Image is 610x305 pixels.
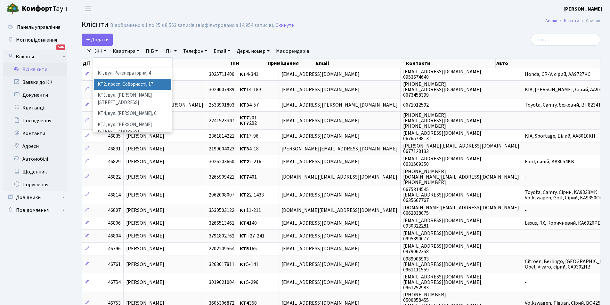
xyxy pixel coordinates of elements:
span: [PHONE_NUMBER] [EMAIL_ADDRESS][DOMAIN_NAME] 0673458399 [403,81,481,99]
a: Email [211,46,233,57]
li: Список [579,17,600,24]
span: 140 [240,220,257,227]
span: [PHONE_NUMBER] [DOMAIN_NAME][EMAIL_ADDRESS][DOMAIN_NAME] [PHONE_NUMBER] [403,168,519,186]
li: КТ, вул. Регенераторна, 4 [94,68,171,79]
span: [DOMAIN_NAME][EMAIL_ADDRESS][DOMAIN_NAME] 0662838075 [403,204,519,217]
span: [EMAIL_ADDRESS][DOMAIN_NAME] [281,233,360,240]
span: 46829 [108,158,121,165]
span: [EMAIL_ADDRESS][DOMAIN_NAME] [281,245,360,253]
span: 3019621004 [209,279,234,286]
span: [EMAIL_ADDRESS][DOMAIN_NAME] [281,117,360,124]
button: Переключити навігацію [80,4,96,14]
a: Скинути [275,22,295,28]
span: [EMAIL_ADDRESS][DOMAIN_NAME] [281,132,360,140]
a: Квартира [110,46,142,57]
b: КТ [240,233,246,240]
a: Посвідчення [3,114,67,127]
span: Honda, CR-V, сірий, AA9727KC [525,71,590,78]
span: Toyota, Camry, бежевий, BH8234ТТ [525,102,605,109]
span: [PERSON_NAME] [126,207,164,214]
span: [EMAIL_ADDRESS][DOMAIN_NAME] [281,261,360,268]
span: 3025711400 [209,71,234,78]
a: Щоденник [3,165,67,178]
li: КТ5, вул. [PERSON_NAME][STREET_ADDRESS] [94,119,171,138]
li: КТ4, вул. [PERSON_NAME], 6 [94,108,171,119]
span: 5-296 [240,279,258,286]
th: Авто [496,59,600,68]
span: - [525,279,527,286]
span: 4-18 [240,145,259,152]
span: Мої повідомлення [16,36,57,44]
span: 46807 [108,207,121,214]
b: КТ2 [240,158,249,165]
a: Admin [545,17,557,24]
span: Lexus, RX, Коричневий, КА6920РЕ [525,220,600,227]
span: [PERSON_NAME] [126,173,164,181]
span: 2199004023 [209,145,234,152]
span: 46796 [108,245,121,253]
span: [EMAIL_ADDRESS][DOMAIN_NAME] 0979062358 [403,243,481,255]
b: КТ [240,71,246,78]
span: 201 202 [240,114,257,127]
nav: breadcrumb [536,14,610,28]
a: Заявки до КК [3,76,67,89]
span: 3265909421 [209,173,234,181]
span: 46754 [108,279,121,286]
a: Клієнти [564,17,579,24]
span: [EMAIL_ADDRESS][DOMAIN_NAME] [EMAIL_ADDRESS][DOMAIN_NAME] 0961252983 [403,273,481,291]
span: - [525,145,527,152]
span: 46761 [108,261,121,268]
span: - [525,117,527,124]
span: - [525,207,527,214]
span: 2241523347 [209,117,234,124]
span: 2-1433 [240,191,264,198]
span: 0675314545 [EMAIL_ADDRESS][DOMAIN_NAME] 0635667767 [403,186,481,204]
span: [PERSON_NAME] [126,245,164,253]
span: - [525,245,527,253]
span: [PERSON_NAME] [126,145,164,152]
span: - [525,233,527,240]
a: Телефон [181,46,210,57]
span: 3024007989 [209,86,234,93]
span: [PERSON_NAME] [126,220,164,227]
span: [PERSON_NAME][EMAIL_ADDRESS][DOMAIN_NAME] [281,145,398,152]
span: [EMAIL_ADDRESS][DOMAIN_NAME] [281,71,360,78]
b: КТ [240,261,246,268]
span: 2-216 [240,158,261,165]
span: 2361814221 [209,132,234,140]
span: - [525,173,527,181]
li: КТ2, просп. Соборності, 17 [94,79,171,90]
b: КТ3 [240,145,249,152]
b: КТ7 [240,173,249,181]
th: Приміщення [267,59,315,68]
b: Комфорт [22,4,53,14]
span: 11-211 [240,207,261,214]
span: 46831 [108,145,121,152]
a: ІПН [162,46,179,57]
span: 3266513461 [209,220,234,227]
span: [EMAIL_ADDRESS][PERSON_NAME][DOMAIN_NAME] [281,102,398,109]
a: Мої повідомлення546 [3,34,67,46]
span: [EMAIL_ADDRESS][DOMAIN_NAME] 0930322281 [403,217,481,229]
span: 2202209564 [209,245,234,253]
span: Панель управління [17,24,60,31]
span: 165 [240,245,257,253]
b: КТ4 [240,220,249,227]
span: Таун [22,4,67,14]
th: Контакти [405,59,495,68]
span: [EMAIL_ADDRESS][DOMAIN_NAME] [281,86,360,93]
a: Автомобілі [3,153,67,165]
a: Держ. номер [234,46,272,57]
span: [EMAIL_ADDRESS][DOMAIN_NAME] [281,191,360,198]
a: ПІБ [143,46,160,57]
span: [EMAIL_ADDRESS][DOMAIN_NAME] 0676574813 [403,130,481,142]
span: [PERSON_NAME] [126,279,164,286]
span: 401 [240,173,257,181]
a: Панель управління [3,21,67,34]
span: [DOMAIN_NAME][EMAIL_ADDRESS][DOMAIN_NAME] [281,207,397,214]
span: Ford, синій, KA8054KB [525,158,574,165]
a: Всі клієнти [3,63,67,76]
b: КТ [240,207,246,214]
a: [PERSON_NAME] [564,5,602,13]
span: 0989006903 [EMAIL_ADDRESS][DOMAIN_NAME] 0961111559 [403,255,481,273]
